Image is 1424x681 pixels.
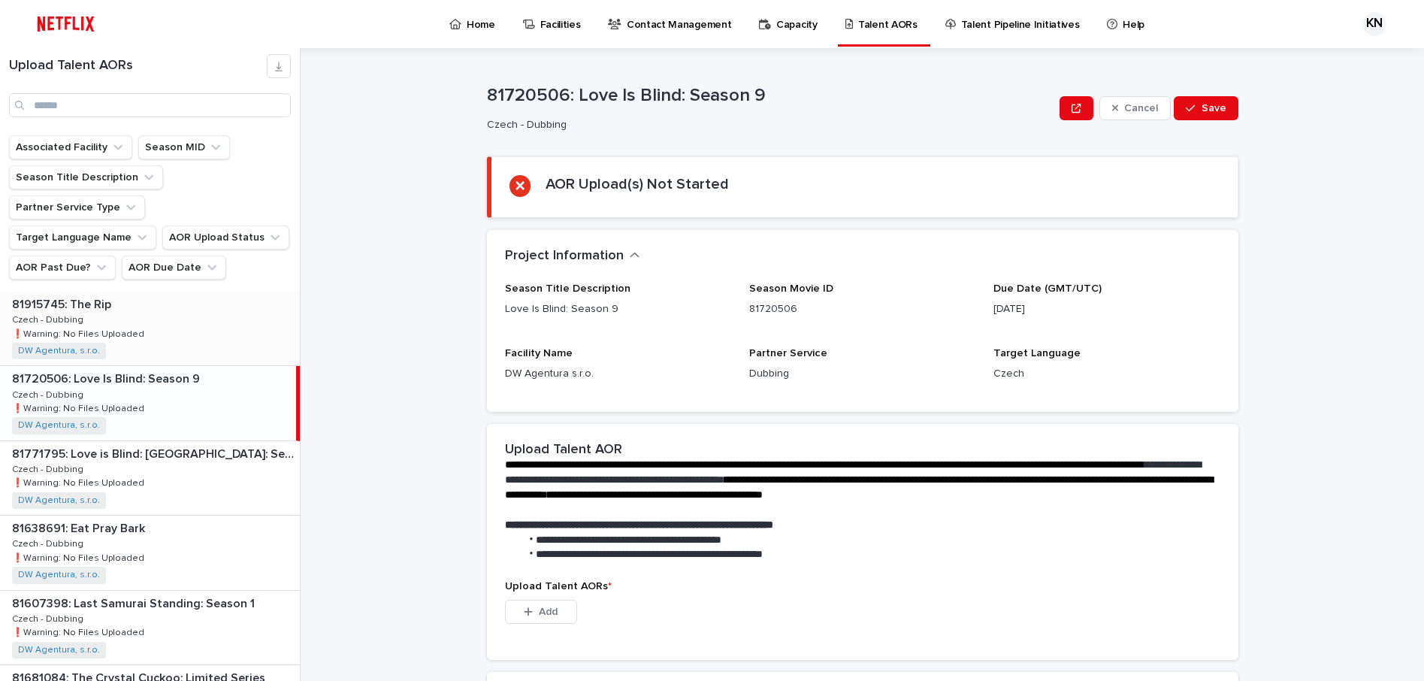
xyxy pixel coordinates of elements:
[12,295,114,312] p: 81915745: The Rip
[12,536,86,549] p: Czech - Dubbing
[505,301,731,317] p: Love Is Blind: Season 9
[505,283,630,294] span: Season Title Description
[749,283,833,294] span: Season Movie ID
[138,135,230,159] button: Season MID
[12,326,147,340] p: ❗️Warning: No Files Uploaded
[12,611,86,625] p: Czech - Dubbing
[12,519,148,536] p: 81638691: Eat Pray Bark
[18,346,100,356] a: DW Agentura, s.r.o.
[9,165,163,189] button: Season Title Description
[505,581,612,592] span: Upload Talent AORs
[993,283,1102,294] span: Due Date (GMT/UTC)
[539,607,558,617] span: Add
[1174,96,1238,120] button: Save
[487,85,1054,107] p: 81720506: Love Is Blind: Season 9
[12,369,203,386] p: 81720506: Love Is Blind: Season 9
[749,366,975,382] p: Dubbing
[505,366,731,382] p: DW Agentura s.r.o.
[505,442,622,459] h2: Upload Talent AOR
[9,225,156,250] button: Target Language Name
[12,475,147,489] p: ❗️Warning: No Files Uploaded
[18,495,100,506] a: DW Agentura, s.r.o.
[546,175,729,193] h2: AOR Upload(s) Not Started
[1202,103,1226,113] span: Save
[505,248,624,265] h2: Project Information
[9,135,132,159] button: Associated Facility
[30,9,101,39] img: ifQbXi3ZQGMSEF7WDB7W
[993,366,1220,382] p: Czech
[1099,96,1172,120] button: Cancel
[9,93,291,117] input: Search
[505,248,640,265] button: Project Information
[9,195,145,219] button: Partner Service Type
[1124,103,1158,113] span: Cancel
[12,594,258,611] p: 81607398: Last Samurai Standing: Season 1
[12,401,147,414] p: ❗️Warning: No Files Uploaded
[993,348,1081,359] span: Target Language
[12,625,147,638] p: ❗️Warning: No Files Uploaded
[12,387,86,401] p: Czech - Dubbing
[505,600,577,624] button: Add
[12,462,86,475] p: Czech - Dubbing
[12,444,297,462] p: 81771795: Love is Blind: [GEOGRAPHIC_DATA]: Season 1
[18,570,100,580] a: DW Agentura, s.r.o.
[749,301,975,317] p: 81720506
[18,645,100,655] a: DW Agentura, s.r.o.
[487,119,1048,132] p: Czech - Dubbing
[749,348,827,359] span: Partner Service
[505,348,573,359] span: Facility Name
[9,58,267,74] h1: Upload Talent AORs
[12,312,86,325] p: Czech - Dubbing
[122,256,226,280] button: AOR Due Date
[9,256,116,280] button: AOR Past Due?
[993,301,1220,317] p: [DATE]
[12,550,147,564] p: ❗️Warning: No Files Uploaded
[1362,12,1386,36] div: KN
[18,420,100,431] a: DW Agentura, s.r.o.
[162,225,289,250] button: AOR Upload Status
